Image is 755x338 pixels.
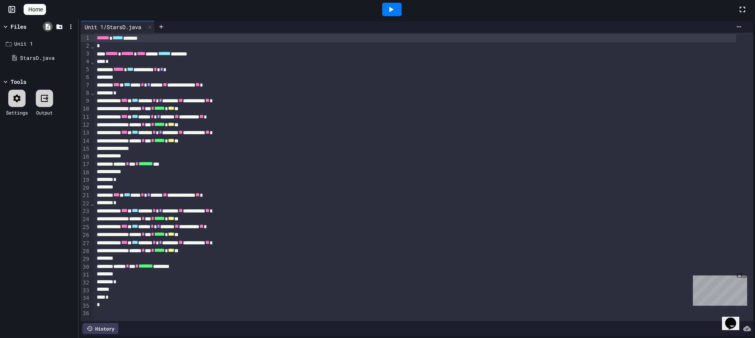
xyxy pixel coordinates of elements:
[81,42,90,50] div: 2
[81,169,90,177] div: 18
[36,109,53,116] div: Output
[81,192,90,199] div: 21
[90,59,94,65] span: Fold line
[24,4,46,15] a: Home
[90,43,94,49] span: Fold line
[6,109,28,116] div: Settings
[81,216,90,223] div: 24
[14,40,75,48] div: Unit 1
[28,6,43,13] span: Home
[81,50,90,58] div: 3
[81,137,90,145] div: 14
[81,81,90,89] div: 7
[81,105,90,113] div: 10
[81,200,90,208] div: 22
[90,90,94,96] span: Fold line
[90,200,94,207] span: Fold line
[81,89,90,97] div: 8
[81,207,90,215] div: 23
[3,3,54,50] div: Chat with us now!Close
[81,129,90,137] div: 13
[20,54,75,62] div: StarsD.java
[81,279,90,287] div: 32
[81,176,90,184] div: 19
[81,145,90,153] div: 15
[81,231,90,239] div: 26
[81,153,90,161] div: 16
[81,302,90,310] div: 35
[690,272,747,306] iframe: chat widget
[81,66,90,74] div: 5
[81,255,90,263] div: 29
[81,113,90,121] div: 11
[722,307,747,330] iframe: chat widget
[83,323,118,334] div: History
[81,287,90,295] div: 33
[81,263,90,271] div: 30
[81,310,90,318] div: 36
[11,22,26,31] div: Files
[81,74,90,81] div: 6
[81,121,90,129] div: 12
[81,58,90,66] div: 4
[81,294,90,302] div: 34
[81,240,90,247] div: 27
[11,78,26,86] div: Tools
[81,223,90,231] div: 25
[81,161,90,168] div: 17
[81,34,90,42] div: 1
[81,271,90,279] div: 31
[81,184,90,192] div: 20
[81,21,155,33] div: Unit 1/StarsD.java
[81,23,145,31] div: Unit 1/StarsD.java
[81,97,90,105] div: 9
[81,247,90,255] div: 28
